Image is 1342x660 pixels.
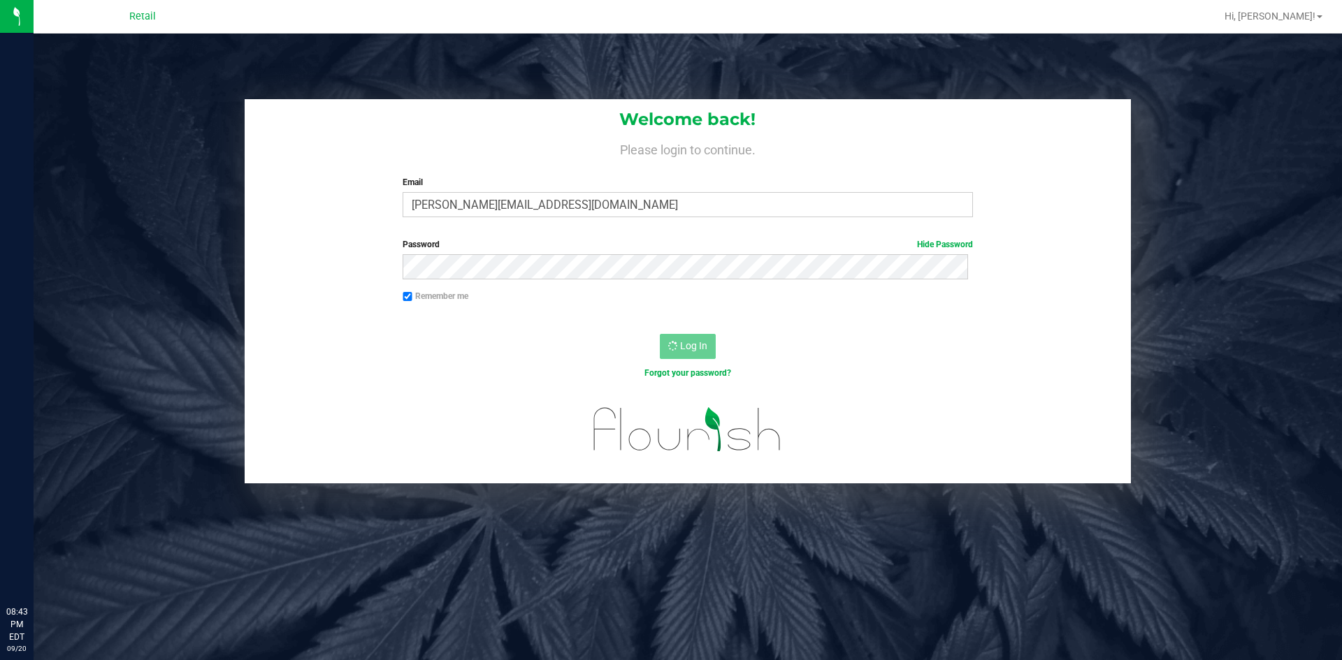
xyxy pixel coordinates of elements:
label: Remember me [403,290,468,302]
img: flourish_logo.svg [577,394,798,465]
span: Hi, [PERSON_NAME]! [1225,10,1315,22]
label: Email [403,176,972,189]
h4: Please login to continue. [245,140,1131,156]
a: Forgot your password? [644,368,731,378]
span: Log In [680,340,707,351]
button: Log In [660,334,716,359]
input: Remember me [403,292,412,302]
span: Password [403,240,440,249]
a: Hide Password [917,240,973,249]
span: Retail [129,10,156,22]
h1: Welcome back! [245,110,1131,129]
p: 08:43 PM EDT [6,606,27,643]
p: 09/20 [6,643,27,654]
